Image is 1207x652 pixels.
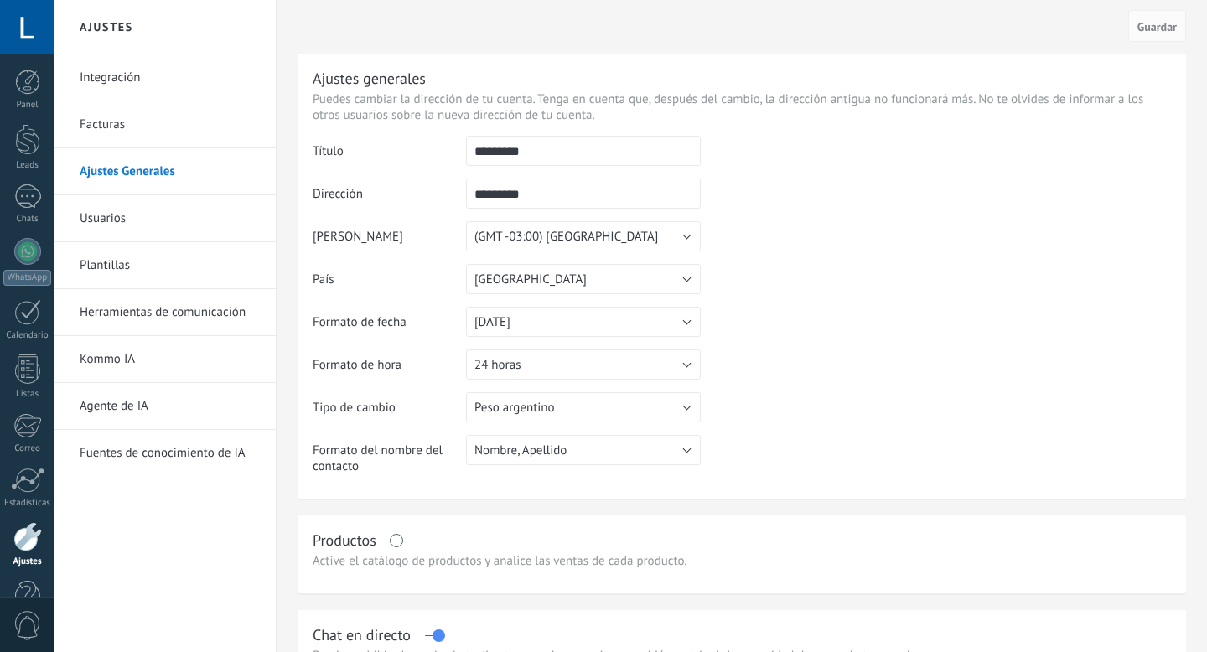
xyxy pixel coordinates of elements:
div: Listas [3,389,52,400]
button: Peso argentino [466,392,701,422]
li: Kommo IA [54,336,276,383]
span: [DATE] [474,314,510,330]
a: Facturas [80,101,259,148]
button: [DATE] [466,307,701,337]
span: (GMT -03:00) [GEOGRAPHIC_DATA] [474,229,658,245]
span: Guardar [1137,21,1177,33]
div: Productos [313,530,376,550]
div: WhatsApp [3,270,51,286]
div: Active el catálogo de productos y analice las ventas de cada producto. [313,553,1171,569]
a: Usuarios [80,195,259,242]
a: Fuentes de conocimiento de IA [80,430,259,477]
div: Panel [3,100,52,111]
div: Ajustes generales [313,69,426,88]
p: Puedes cambiar la dirección de tu cuenta. Tenga en cuenta que, después del cambio, la dirección a... [313,91,1171,123]
button: Nombre, Apellido [466,435,701,465]
span: Peso argentino [474,400,555,416]
button: 24 horas [466,349,701,380]
a: Integración [80,54,259,101]
td: Dirección [313,179,466,221]
div: Leads [3,160,52,171]
button: Guardar [1128,10,1186,42]
a: Agente de IA [80,383,259,430]
a: Plantillas [80,242,259,289]
div: Ajustes [3,556,52,567]
button: (GMT -03:00) [GEOGRAPHIC_DATA] [466,221,701,251]
div: Estadísticas [3,498,52,509]
td: Formato de fecha [313,307,466,349]
div: Correo [3,443,52,454]
td: Formato del nombre del contacto [313,435,466,487]
button: [GEOGRAPHIC_DATA] [466,264,701,294]
span: [GEOGRAPHIC_DATA] [474,272,587,287]
td: País [313,264,466,307]
li: Fuentes de conocimiento de IA [54,430,276,476]
li: Agente de IA [54,383,276,430]
div: Calendario [3,330,52,341]
li: Herramientas de comunicación [54,289,276,336]
div: Chats [3,214,52,225]
span: Nombre, Apellido [474,442,567,458]
td: Tipo de cambio [313,392,466,435]
span: 24 horas [474,357,521,373]
li: Ajustes Generales [54,148,276,195]
a: Herramientas de comunicación [80,289,259,336]
a: Ajustes Generales [80,148,259,195]
li: Facturas [54,101,276,148]
li: Plantillas [54,242,276,289]
li: Usuarios [54,195,276,242]
td: Formato de hora [313,349,466,392]
div: Chat en directo [313,625,411,644]
li: Integración [54,54,276,101]
td: Título [313,136,466,179]
td: [PERSON_NAME] [313,221,466,264]
a: Kommo IA [80,336,259,383]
